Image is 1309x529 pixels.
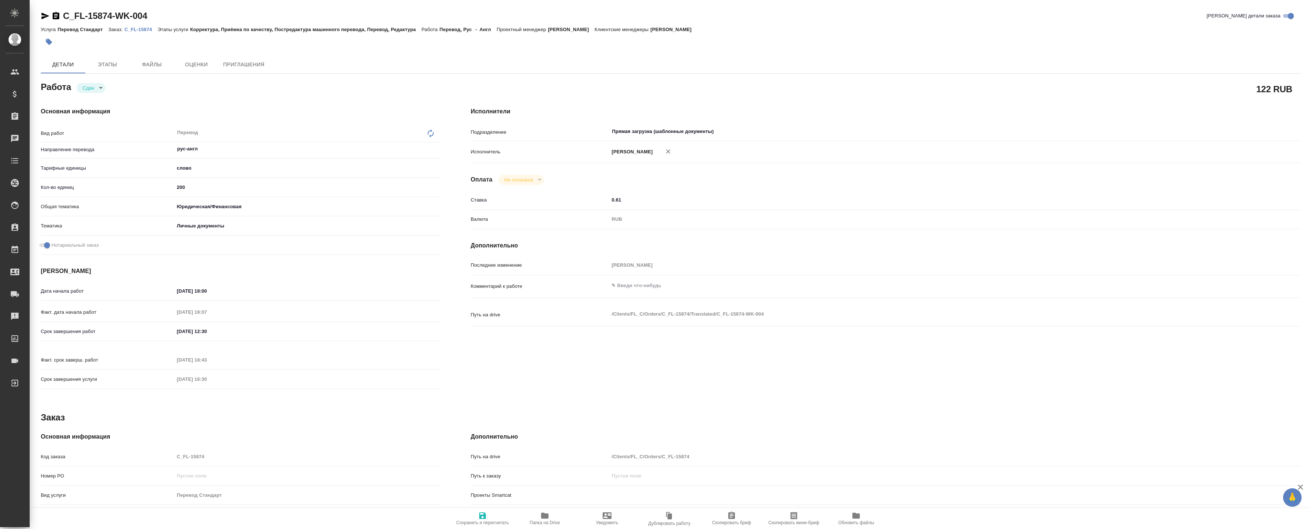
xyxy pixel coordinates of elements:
span: Скопировать бриф [712,520,751,525]
h4: [PERSON_NAME] [41,267,441,276]
div: Сдан [498,175,544,185]
p: Услуга [41,27,57,32]
span: Приглашения [223,60,265,69]
input: ✎ Введи что-нибудь [174,286,239,296]
p: Перевод Стандарт [57,27,108,32]
p: Путь на drive [471,311,609,319]
span: 🙏 [1286,490,1299,505]
button: Скопировать ссылку для ЯМессенджера [41,11,50,20]
span: Нотариальный заказ [52,242,99,249]
p: Путь к заказу [471,472,609,480]
input: Пустое поле [174,490,441,500]
button: Обновить файлы [825,508,887,529]
span: [PERSON_NAME] детали заказа [1207,12,1280,20]
p: Вид услуги [41,492,174,499]
a: C_FL-15874-WK-004 [63,11,147,21]
p: Последнее изменение [471,262,609,269]
div: Личные документы [174,220,441,232]
span: Этапы [90,60,125,69]
span: Обновить файлы [838,520,874,525]
button: Сохранить и пересчитать [451,508,514,529]
input: Пустое поле [174,470,441,481]
p: Валюта [471,216,609,223]
button: Сдан [80,85,96,91]
h2: 122 RUB [1256,83,1292,95]
p: Проекты Smartcat [471,492,609,499]
input: ✎ Введи что-нибудь [174,182,441,193]
input: Пустое поле [609,451,1232,462]
p: Комментарий к работе [471,283,609,290]
span: Скопировать мини-бриф [768,520,819,525]
input: ✎ Введи что-нибудь [174,326,239,337]
p: Кол-во единиц [41,184,174,191]
button: Open [1227,131,1229,132]
button: 🙏 [1283,488,1302,507]
h4: Основная информация [41,107,441,116]
span: Уведомить [596,520,618,525]
button: Добавить тэг [41,34,57,50]
button: Дублировать работу [638,508,700,529]
button: Не оплачена [502,177,535,183]
p: Тарифные единицы [41,164,174,172]
p: Тематика [41,222,174,230]
input: Пустое поле [174,374,239,385]
p: [PERSON_NAME] [548,27,594,32]
button: Удалить исполнителя [660,143,676,160]
input: ✎ Введи что-нибудь [609,194,1232,205]
h4: Дополнительно [471,432,1301,441]
p: Факт. срок заверш. работ [41,356,174,364]
span: Сохранить и пересчитать [456,520,509,525]
span: Дублировать работу [648,521,690,526]
input: Пустое поле [174,451,441,462]
p: Ставка [471,196,609,204]
p: Работа [421,27,440,32]
div: Сдан [77,83,105,93]
p: Клиентские менеджеры [594,27,650,32]
p: Срок завершения работ [41,328,174,335]
h2: Заказ [41,412,65,423]
p: Путь на drive [471,453,609,460]
p: Заказ: [108,27,124,32]
p: Проектный менеджер [497,27,548,32]
input: Пустое поле [174,355,239,365]
p: Подразделение [471,129,609,136]
h4: Исполнители [471,107,1301,116]
p: Перевод, Рус → Англ [440,27,497,32]
p: Номер РО [41,472,174,480]
p: Исполнитель [471,148,609,156]
div: слово [174,162,441,174]
button: Уведомить [576,508,638,529]
p: Код заказа [41,453,174,460]
p: Факт. дата начала работ [41,309,174,316]
input: Пустое поле [174,307,239,317]
span: Папка на Drive [530,520,560,525]
p: Этапы услуги [158,27,190,32]
h4: Основная информация [41,432,441,441]
p: Общая тематика [41,203,174,210]
input: Пустое поле [609,470,1232,481]
p: Срок завершения услуги [41,376,174,383]
input: Пустое поле [609,260,1232,270]
p: Направление перевода [41,146,174,153]
p: Корректура, Приёмка по качеству, Постредактура машинного перевода, Перевод, Редактура [190,27,421,32]
button: Скопировать ссылку [52,11,60,20]
textarea: /Clients/FL_C/Orders/C_FL-15874/Translated/C_FL-15874-WK-004 [609,308,1232,320]
h2: Работа [41,80,71,93]
button: Папка на Drive [514,508,576,529]
span: Файлы [134,60,170,69]
span: Оценки [179,60,214,69]
div: RUB [609,213,1232,226]
p: Дата начала работ [41,287,174,295]
p: C_FL-15874 [125,27,158,32]
button: Open [437,148,438,150]
a: C_FL-15874 [125,26,158,32]
span: Детали [45,60,81,69]
button: Скопировать бриф [700,508,763,529]
h4: Дополнительно [471,241,1301,250]
h4: Оплата [471,175,493,184]
p: Вид работ [41,130,174,137]
div: Юридическая/Финансовая [174,200,441,213]
p: [PERSON_NAME] [650,27,697,32]
button: Скопировать мини-бриф [763,508,825,529]
p: [PERSON_NAME] [609,148,653,156]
